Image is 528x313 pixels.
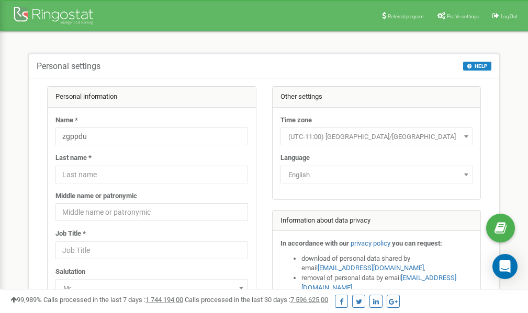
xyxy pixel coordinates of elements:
input: Last name [55,166,248,183]
label: Job Title * [55,229,86,239]
span: English [280,166,473,183]
div: Open Intercom Messenger [492,254,518,279]
div: Information about data privacy [273,211,481,231]
u: 7 596 625,00 [290,296,328,304]
label: Last name * [55,153,92,163]
u: 1 744 194,00 [145,296,183,304]
input: Name [55,127,248,145]
strong: In accordance with our [280,239,349,247]
span: 99,989% [10,296,42,304]
span: (UTC-11:00) Pacific/Midway [284,130,469,144]
li: removal of personal data by email , [301,273,473,293]
span: Log Out [501,14,518,19]
label: Time zone [280,115,312,125]
span: English [284,168,469,182]
span: Mr. [59,281,244,296]
strong: you can request: [392,239,442,247]
a: [EMAIL_ADDRESS][DOMAIN_NAME] [318,264,424,272]
span: Calls processed in the last 7 days : [43,296,183,304]
span: Calls processed in the last 30 days : [185,296,328,304]
span: Referral program [388,14,424,19]
input: Job Title [55,241,248,259]
span: Mr. [55,279,248,297]
label: Name * [55,115,78,125]
h5: Personal settings [37,62,100,71]
a: privacy policy [351,239,390,247]
li: download of personal data shared by email , [301,254,473,273]
span: Profile settings [447,14,479,19]
div: Personal information [48,87,256,108]
div: Other settings [273,87,481,108]
span: (UTC-11:00) Pacific/Midway [280,127,473,145]
label: Salutation [55,267,85,277]
input: Middle name or patronymic [55,203,248,221]
label: Middle name or patronymic [55,191,137,201]
button: HELP [463,62,491,71]
label: Language [280,153,310,163]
